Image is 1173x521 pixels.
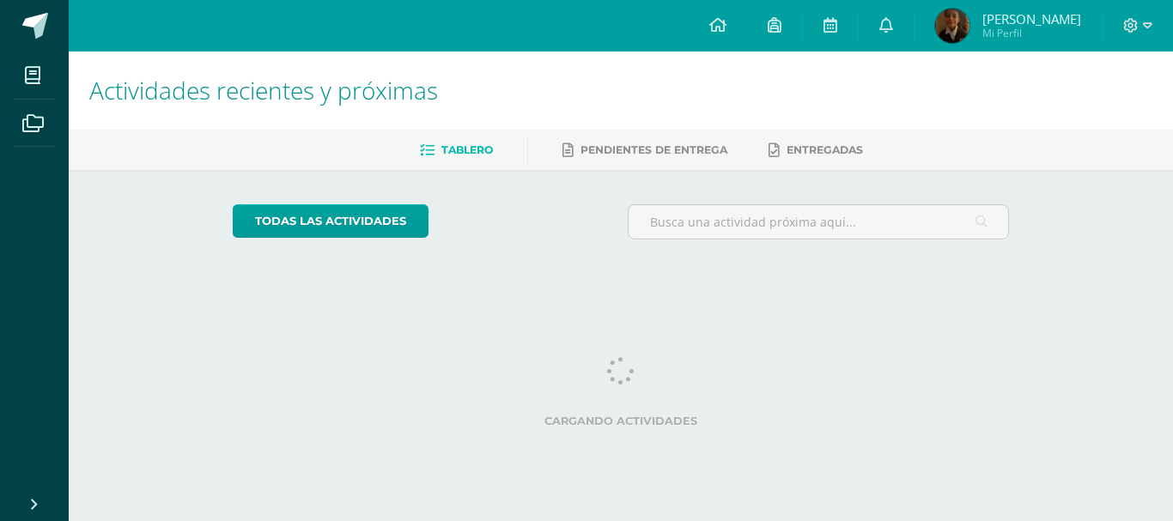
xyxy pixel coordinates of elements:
[629,205,1009,239] input: Busca una actividad próxima aquí...
[769,136,863,164] a: Entregadas
[580,143,727,156] span: Pendientes de entrega
[982,10,1081,27] span: [PERSON_NAME]
[787,143,863,156] span: Entregadas
[420,136,493,164] a: Tablero
[935,9,969,43] img: bdb9db04f70e451cd67b19d09788241b.png
[562,136,727,164] a: Pendientes de entrega
[233,415,1010,427] label: Cargando actividades
[982,26,1081,40] span: Mi Perfil
[441,143,493,156] span: Tablero
[89,74,438,106] span: Actividades recientes y próximas
[233,204,428,238] a: todas las Actividades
